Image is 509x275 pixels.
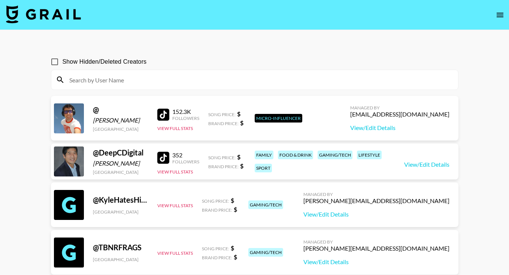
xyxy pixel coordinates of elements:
div: gaming/tech [248,248,283,257]
strong: $ [234,206,237,213]
strong: $ [237,153,240,160]
div: Managed By [350,105,449,111]
input: Search by User Name [65,74,454,86]
div: [PERSON_NAME][EMAIL_ADDRESS][DOMAIN_NAME] [303,197,449,205]
button: View Full Stats [157,169,193,175]
span: Brand Price: [208,164,239,169]
div: [GEOGRAPHIC_DATA] [93,257,148,262]
div: @ TBNRFRAGS [93,243,148,252]
button: open drawer [493,7,508,22]
div: Micro-Influencer [255,114,302,123]
span: Song Price: [208,155,236,160]
strong: $ [240,119,243,126]
div: [EMAIL_ADDRESS][DOMAIN_NAME] [350,111,449,118]
div: Followers [172,159,199,164]
div: [PERSON_NAME][EMAIL_ADDRESS][DOMAIN_NAME] [303,245,449,252]
button: View Full Stats [157,203,193,208]
a: View/Edit Details [350,124,449,132]
a: View/Edit Details [303,211,449,218]
a: View/Edit Details [404,161,449,168]
button: View Full Stats [157,126,193,131]
a: View/Edit Details [303,258,449,266]
span: Brand Price: [208,121,239,126]
div: [PERSON_NAME] [93,117,148,124]
span: Show Hidden/Deleted Creators [63,57,147,66]
div: @ KyleHatesHiking [93,195,148,205]
span: Brand Price: [202,255,232,260]
strong: $ [240,162,243,169]
strong: $ [231,244,234,251]
strong: $ [231,197,234,204]
div: Managed By [303,191,449,197]
button: View Full Stats [157,250,193,256]
span: Song Price: [202,246,229,251]
div: 352 [172,151,199,159]
div: [PERSON_NAME] [93,160,148,167]
div: sport [255,164,272,172]
div: lifestyle [357,151,382,159]
span: Song Price: [208,112,236,117]
div: @ DeepCDigital [93,148,148,157]
span: Brand Price: [202,207,232,213]
div: [GEOGRAPHIC_DATA] [93,126,148,132]
div: gaming/tech [318,151,352,159]
div: Managed By [303,239,449,245]
span: Song Price: [202,198,229,204]
div: @ [93,105,148,114]
div: family [255,151,273,159]
div: gaming/tech [248,200,283,209]
img: Grail Talent [6,5,81,23]
div: 152.3K [172,108,199,115]
div: Followers [172,115,199,121]
strong: $ [237,110,240,117]
strong: $ [234,253,237,260]
div: [GEOGRAPHIC_DATA] [93,209,148,215]
div: [GEOGRAPHIC_DATA] [93,169,148,175]
div: food & drink [278,151,313,159]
